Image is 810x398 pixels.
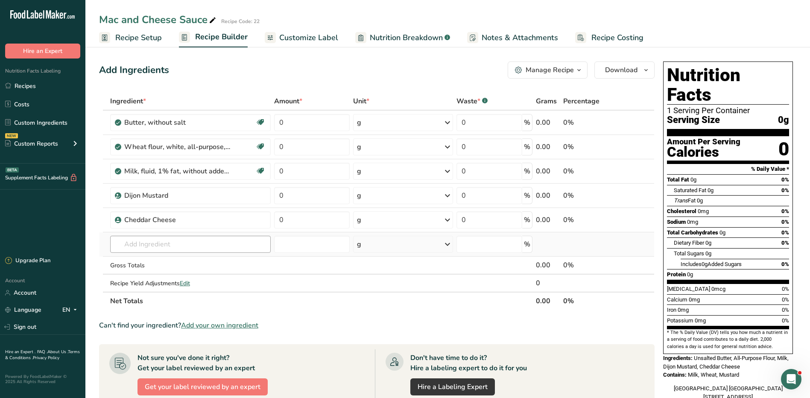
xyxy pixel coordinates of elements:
[124,190,231,201] div: Dijon Mustard
[110,96,146,106] span: Ingredient
[697,197,703,204] span: 0g
[782,307,789,313] span: 0%
[674,197,688,204] i: Trans
[708,187,714,193] span: 0g
[124,117,231,128] div: Butter, without salt
[99,12,218,27] div: Mac and Cheese Sauce
[563,166,614,176] div: 0%
[687,219,698,225] span: 0mg
[5,133,18,138] div: NEW
[456,96,488,106] div: Waste
[563,190,614,201] div: 0%
[561,292,616,310] th: 0%
[482,32,558,44] span: Notes & Attachments
[681,261,742,267] span: Includes Added Sugars
[536,142,560,152] div: 0.00
[563,142,614,152] div: 0%
[781,187,789,193] span: 0%
[355,28,450,47] a: Nutrition Breakdown
[782,296,789,303] span: 0%
[6,167,19,173] div: BETA
[674,240,704,246] span: Dietary Fiber
[99,320,655,331] div: Can't find your ingredient?
[695,317,706,324] span: 0mg
[62,305,80,315] div: EN
[689,296,700,303] span: 0mg
[5,349,35,355] a: Hire an Expert .
[781,229,789,236] span: 0%
[279,32,338,44] span: Customize Label
[5,349,80,361] a: Terms & Conditions .
[667,176,689,183] span: Total Fat
[667,219,686,225] span: Sodium
[47,349,68,355] a: About Us .
[702,261,708,267] span: 0g
[526,65,574,75] div: Manage Recipe
[37,349,47,355] a: FAQ .
[563,96,599,106] span: Percentage
[719,229,725,236] span: 0g
[195,31,248,43] span: Recipe Builder
[124,142,231,152] div: Wheat flour, white, all-purpose, self-rising, enriched
[563,260,614,270] div: 0%
[781,369,801,389] iframe: Intercom live chat
[534,292,561,310] th: 0.00
[575,28,643,47] a: Recipe Costing
[594,61,655,79] button: Download
[781,261,789,267] span: 0%
[124,215,231,225] div: Cheddar Cheese
[110,261,271,270] div: Gross Totals
[667,65,789,105] h1: Nutrition Facts
[410,353,527,373] div: Don't have time to do it? Hire a labeling expert to do it for you
[145,382,260,392] span: Get your label reviewed by an expert
[667,146,740,158] div: Calories
[5,139,58,148] div: Custom Reports
[274,96,302,106] span: Amount
[605,65,637,75] span: Download
[674,250,704,257] span: Total Sugars
[357,166,361,176] div: g
[781,176,789,183] span: 0%
[357,117,361,128] div: g
[110,236,271,253] input: Add Ingredient
[99,63,169,77] div: Add Ingredients
[690,176,696,183] span: 0g
[674,197,696,204] span: Fat
[778,115,789,126] span: 0g
[180,279,190,287] span: Edit
[667,307,676,313] span: Iron
[688,372,739,378] span: Milk, Wheat, Mustard
[5,374,80,384] div: Powered By FoodLabelMaker © 2025 All Rights Reserved
[667,106,789,115] div: 1 Serving Per Container
[179,27,248,48] a: Recipe Builder
[370,32,443,44] span: Nutrition Breakdown
[687,271,693,278] span: 0g
[467,28,558,47] a: Notes & Attachments
[778,138,789,161] div: 0
[536,166,560,176] div: 0.00
[357,142,361,152] div: g
[667,115,720,126] span: Serving Size
[5,302,41,317] a: Language
[663,372,687,378] span: Contains:
[110,279,271,288] div: Recipe Yield Adjustments
[536,96,557,106] span: Grams
[667,208,696,214] span: Cholesterol
[5,44,80,59] button: Hire an Expert
[221,18,260,25] div: Recipe Code: 22
[667,164,789,174] section: % Daily Value *
[663,355,789,370] span: Unsalted Butter, All-Purpose Flour, Milk, Dijon Mustard, Cheddar Cheese
[357,190,361,201] div: g
[781,219,789,225] span: 0%
[137,378,268,395] button: Get your label reviewed by an expert
[115,32,162,44] span: Recipe Setup
[108,292,534,310] th: Net Totals
[353,96,369,106] span: Unit
[782,317,789,324] span: 0%
[536,215,560,225] div: 0.00
[667,229,718,236] span: Total Carbohydrates
[705,240,711,246] span: 0g
[563,215,614,225] div: 0%
[591,32,643,44] span: Recipe Costing
[667,271,686,278] span: Protein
